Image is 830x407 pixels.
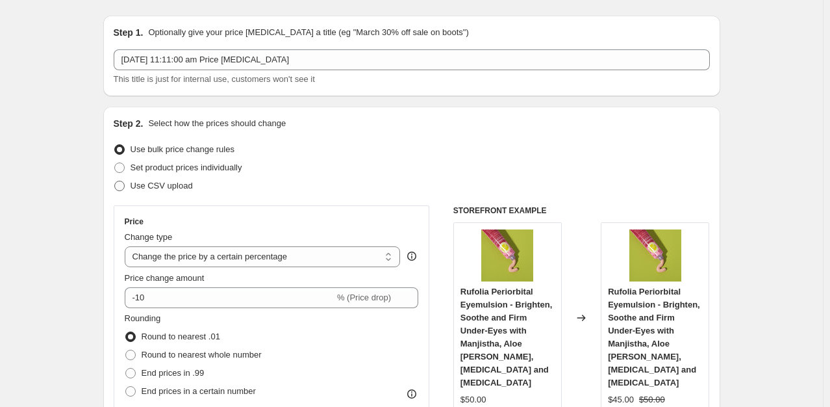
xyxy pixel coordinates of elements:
[131,163,242,172] span: Set product prices individually
[114,117,144,130] h2: Step 2.
[114,26,144,39] h2: Step 1.
[608,393,634,406] div: $45.00
[337,293,391,302] span: % (Price drop)
[125,273,205,283] span: Price change amount
[142,350,262,360] span: Round to nearest whole number
[131,181,193,190] span: Use CSV upload
[148,26,468,39] p: Optionally give your price [MEDICAL_DATA] a title (eg "March 30% off sale on boots")
[639,393,665,406] strike: $50.00
[131,144,234,154] span: Use bulk price change rules
[608,287,700,387] span: Rufolia Periorbital Eyemulsion - Brighten, Soothe and Firm Under-Eyes with Manjistha, Aloe [PERSO...
[125,232,173,242] span: Change type
[453,205,710,216] h6: STOREFRONT EXAMPLE
[460,287,553,387] span: Rufolia Periorbital Eyemulsion - Brighten, Soothe and Firm Under-Eyes with Manjistha, Aloe [PERSO...
[125,313,161,323] span: Rounding
[460,393,486,406] div: $50.00
[405,250,418,263] div: help
[481,230,533,282] img: rufolia-periorbital-eyemulsion-brighten-soothe-and-firm-under-eyes-with-manjistha-aloe-vera-niaci...
[629,230,681,282] img: rufolia-periorbital-eyemulsion-brighten-soothe-and-firm-under-eyes-with-manjistha-aloe-vera-niaci...
[114,74,315,84] span: This title is just for internal use, customers won't see it
[142,332,220,341] span: Round to nearest .01
[142,386,256,396] span: End prices in a certain number
[125,287,334,308] input: -15
[114,49,710,70] input: 30% off holiday sale
[142,368,205,378] span: End prices in .99
[125,217,144,227] h3: Price
[148,117,286,130] p: Select how the prices should change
